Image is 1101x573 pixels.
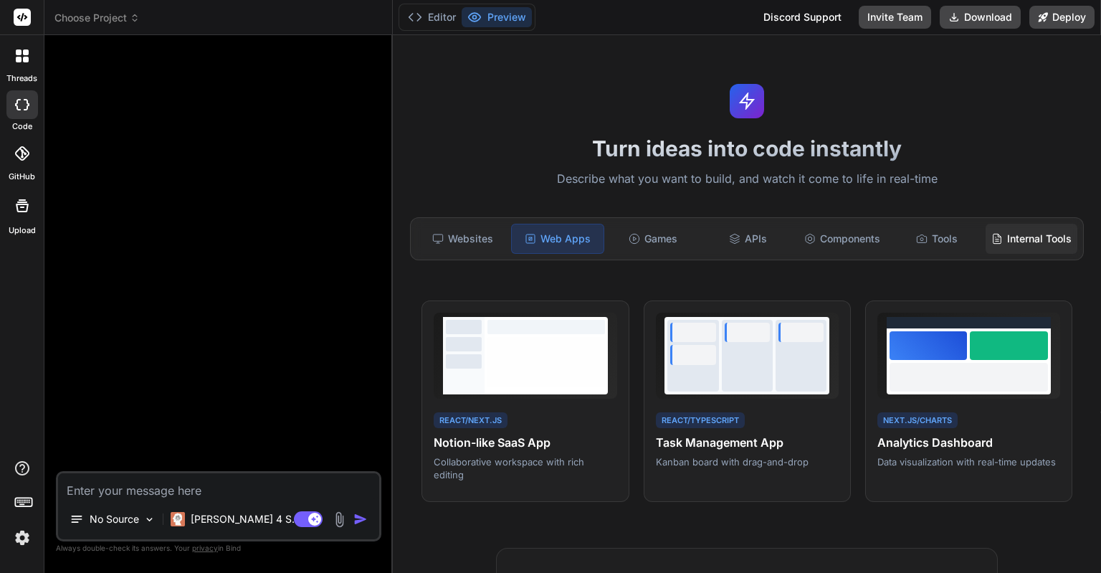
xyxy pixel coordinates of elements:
[859,6,931,29] button: Invite Team
[90,512,139,526] p: No Source
[434,434,616,451] h4: Notion-like SaaS App
[54,11,140,25] span: Choose Project
[877,455,1060,468] p: Data visualization with real-time updates
[462,7,532,27] button: Preview
[891,224,983,254] div: Tools
[6,72,37,85] label: threads
[56,541,381,555] p: Always double-check its answers. Your in Bind
[401,136,1092,161] h1: Turn ideas into code instantly
[796,224,888,254] div: Components
[171,512,185,526] img: Claude 4 Sonnet
[656,412,745,429] div: React/TypeScript
[656,434,839,451] h4: Task Management App
[9,224,36,237] label: Upload
[192,544,218,552] span: privacy
[986,224,1077,254] div: Internal Tools
[10,526,34,550] img: settings
[940,6,1021,29] button: Download
[191,512,297,526] p: [PERSON_NAME] 4 S..
[877,434,1060,451] h4: Analytics Dashboard
[143,513,156,526] img: Pick Models
[9,171,35,183] label: GitHub
[402,7,462,27] button: Editor
[755,6,850,29] div: Discord Support
[434,412,507,429] div: React/Next.js
[511,224,604,254] div: Web Apps
[416,224,508,254] div: Websites
[877,412,958,429] div: Next.js/Charts
[401,170,1092,189] p: Describe what you want to build, and watch it come to life in real-time
[607,224,699,254] div: Games
[434,455,616,481] p: Collaborative workspace with rich editing
[702,224,793,254] div: APIs
[1029,6,1095,29] button: Deploy
[331,511,348,528] img: attachment
[656,455,839,468] p: Kanban board with drag-and-drop
[12,120,32,133] label: code
[353,512,368,526] img: icon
